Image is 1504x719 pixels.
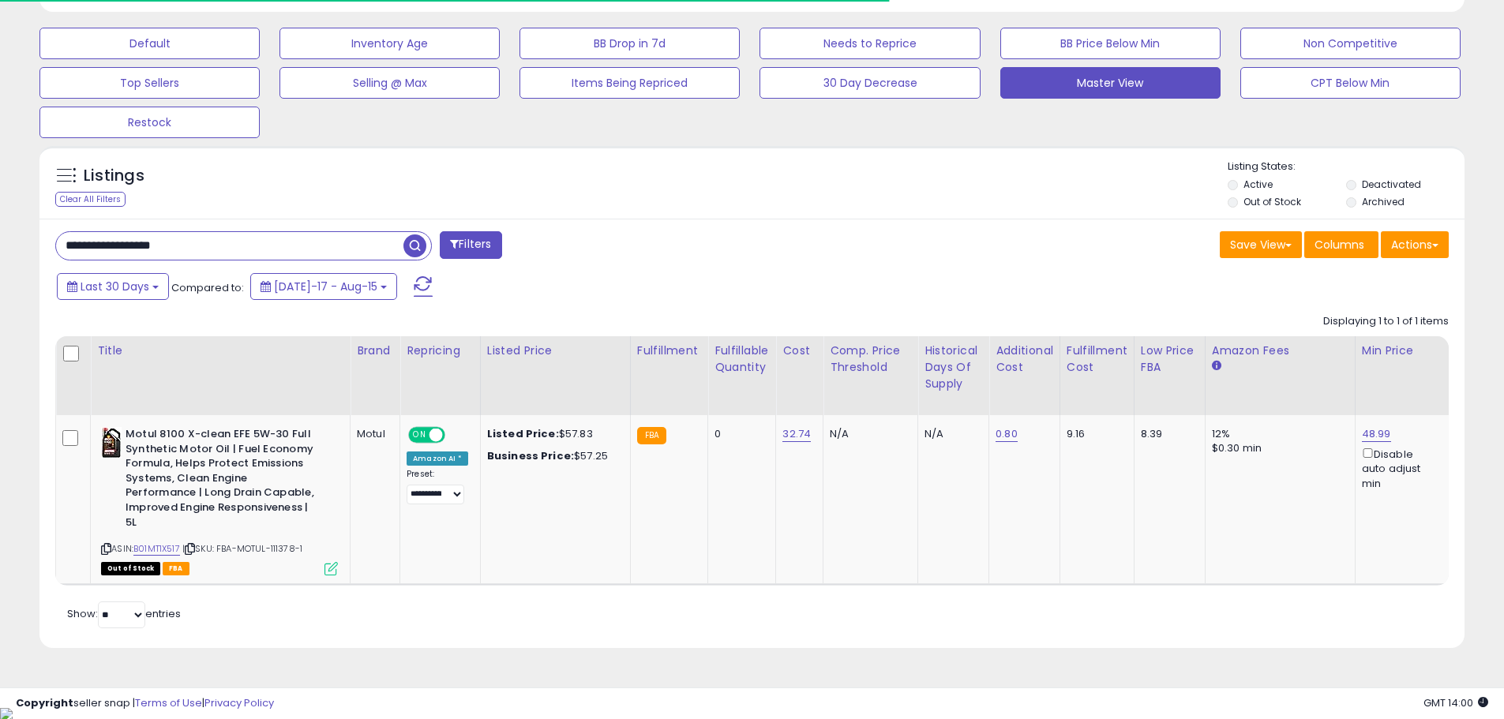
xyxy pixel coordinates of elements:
button: Filters [440,231,501,259]
button: Columns [1304,231,1378,258]
button: Restock [39,107,260,138]
div: Repricing [407,343,474,359]
b: Motul 8100 X-clean EFE 5W-30 Full Synthetic Motor Oil | Fuel Economy Formula, Helps Protect Emiss... [126,427,317,534]
span: ON [410,429,429,442]
div: N/A [830,427,906,441]
div: Cost [782,343,816,359]
div: 0 [714,427,763,441]
span: All listings that are currently out of stock and unavailable for purchase on Amazon [101,562,160,575]
a: B01MT1X517 [133,542,180,556]
button: Last 30 Days [57,273,169,300]
button: Top Sellers [39,67,260,99]
span: 2025-09-15 14:00 GMT [1423,695,1488,710]
p: Listing States: [1228,159,1465,174]
label: Out of Stock [1243,195,1301,208]
button: Inventory Age [279,28,500,59]
div: Listed Price [487,343,624,359]
div: Comp. Price Threshold [830,343,911,376]
div: Amazon AI * [407,451,468,466]
span: Compared to: [171,280,244,295]
h5: Listings [84,165,144,187]
span: Last 30 Days [81,279,149,294]
label: Deactivated [1362,178,1421,191]
button: BB Price Below Min [1000,28,1221,59]
div: 8.39 [1141,427,1193,441]
button: Non Competitive [1240,28,1461,59]
div: Amazon Fees [1212,343,1348,359]
strong: Copyright [16,695,73,710]
label: Active [1243,178,1273,191]
button: [DATE]-17 - Aug-15 [250,273,397,300]
span: [DATE]-17 - Aug-15 [274,279,377,294]
button: Master View [1000,67,1221,99]
div: Additional Cost [996,343,1053,376]
button: Items Being Repriced [519,67,740,99]
span: | SKU: FBA-MOTUL-111378-1 [182,542,302,555]
div: Historical Days Of Supply [925,343,982,392]
b: Business Price: [487,448,574,463]
a: 48.99 [1362,426,1391,442]
small: FBA [637,427,666,444]
button: Default [39,28,260,59]
span: FBA [163,562,189,575]
span: Show: entries [67,606,181,621]
span: OFF [443,429,468,442]
div: $0.30 min [1212,441,1343,455]
div: Fulfillment Cost [1067,343,1127,376]
small: Amazon Fees. [1212,359,1221,373]
a: Privacy Policy [204,695,274,710]
a: 0.80 [996,426,1018,442]
div: Low Price FBA [1141,343,1198,376]
div: Fulfillment [637,343,701,359]
button: CPT Below Min [1240,67,1461,99]
b: Listed Price: [487,426,559,441]
div: 12% [1212,427,1343,441]
div: Motul [357,427,388,441]
div: $57.83 [487,427,618,441]
div: N/A [925,427,977,441]
div: $57.25 [487,449,618,463]
div: Disable auto adjust min [1362,445,1438,491]
div: Fulfillable Quantity [714,343,769,376]
a: Terms of Use [135,695,202,710]
div: ASIN: [101,427,338,574]
div: Clear All Filters [55,192,126,207]
button: Save View [1220,231,1302,258]
span: Columns [1315,237,1364,253]
button: Selling @ Max [279,67,500,99]
button: 30 Day Decrease [760,67,980,99]
button: Actions [1381,231,1449,258]
div: Brand [357,343,393,359]
img: 415LWgDqNfL._SL40_.jpg [101,427,122,459]
button: BB Drop in 7d [519,28,740,59]
div: Min Price [1362,343,1443,359]
div: Preset: [407,469,468,504]
a: 32.74 [782,426,811,442]
div: seller snap | | [16,696,274,711]
button: Needs to Reprice [760,28,980,59]
label: Archived [1362,195,1405,208]
div: Title [97,343,343,359]
div: Displaying 1 to 1 of 1 items [1323,314,1449,329]
div: 9.16 [1067,427,1122,441]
